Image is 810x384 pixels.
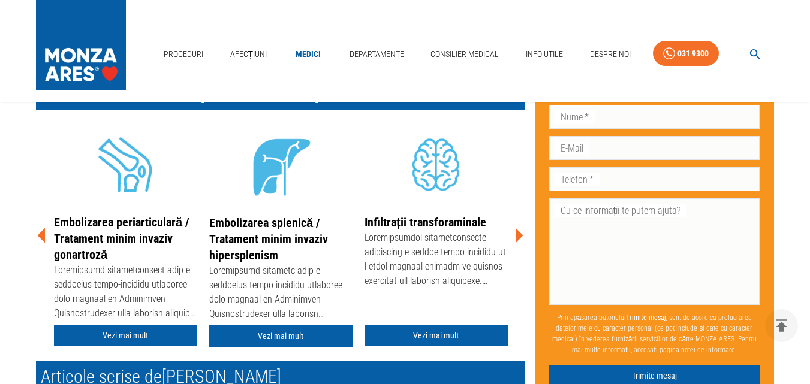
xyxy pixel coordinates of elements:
a: Infiltrații transforaminale [365,215,486,229]
div: Loremipsumdol sitametconsecte adipiscing e seddoe tempo incididu ut l etdol magnaal enimadm ve qu... [365,231,508,291]
a: Medici [289,42,327,66]
a: Info Utile [521,42,568,66]
div: Loremipsumd sitametconsect adip e seddoeius tempo-incididu utlaboree dolo magnaal en Adminimven Q... [54,263,197,323]
div: 031 9300 [677,46,709,61]
a: Despre Noi [585,42,636,66]
a: 031 9300 [653,41,719,66]
a: Vezi mai mult [54,325,197,347]
a: Vezi mai mult [209,325,353,347]
a: Embolizarea periarticulară / Tratament minim invaziv gonartroză [54,215,189,262]
div: Loremipsumd sitametc adip e seddoeius tempo-incididu utlaboree dolo magnaal en Adminimven Quisnos... [209,264,353,323]
img: icon - Tumori hepatice [236,120,326,210]
a: Consilier Medical [426,42,504,66]
b: Trimite mesaj [626,313,666,321]
a: Embolizarea splenică / Tratament minim invaziv hipersplenism [209,216,328,262]
a: Proceduri [159,42,208,66]
a: Vezi mai mult [365,325,508,347]
p: Prin apăsarea butonului , sunt de acord cu prelucrarea datelor mele cu caracter personal (ce pot ... [549,307,760,359]
a: Departamente [345,42,409,66]
button: delete [765,309,798,342]
a: Afecțiuni [225,42,272,66]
